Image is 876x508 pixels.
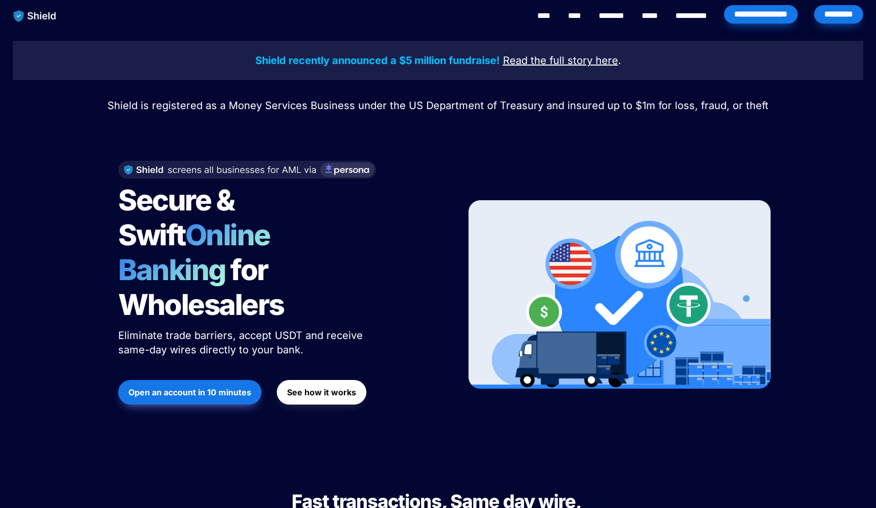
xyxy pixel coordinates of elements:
[107,99,769,112] span: Shield is registered as a Money Services Business under the US Department of Treasury and insured...
[287,387,356,397] strong: See how it works
[277,375,366,410] a: See how it works
[596,54,618,67] u: here
[277,380,366,405] button: See how it works
[118,375,261,410] a: Open an account in 10 minutes
[118,252,284,322] span: for Wholesalers
[118,380,261,405] button: Open an account in 10 minutes
[118,329,366,356] span: Eliminate trade barriers, accept USDT and receive same-day wires directly to your bank.
[118,218,280,287] span: Online Banking
[618,54,621,67] span: .
[128,387,251,397] strong: Open an account in 10 minutes
[9,5,61,27] img: website logo
[255,54,500,67] strong: Shield recently announced a $5 million fundraise!
[503,56,593,66] a: Read the full story
[503,54,593,67] u: Read the full story
[596,56,618,66] a: here
[118,183,239,252] span: Secure & Swift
